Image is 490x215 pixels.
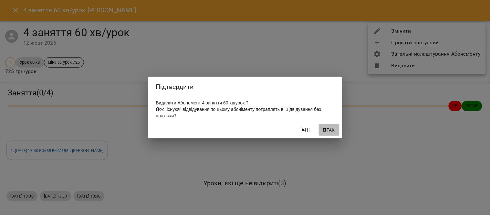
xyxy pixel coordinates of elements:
[156,100,321,118] span: Видалити Абонемент 4 заняття 60 хв/урок ?
[296,124,316,136] button: Ні
[319,124,339,136] button: Так
[156,82,334,92] h2: Підтвердити
[327,126,335,134] span: Так
[305,126,310,134] span: Ні
[156,107,321,118] span: Усі існуючі відвідування по цьому абоніменту потраплять в 'Відвідування без платіжки'!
